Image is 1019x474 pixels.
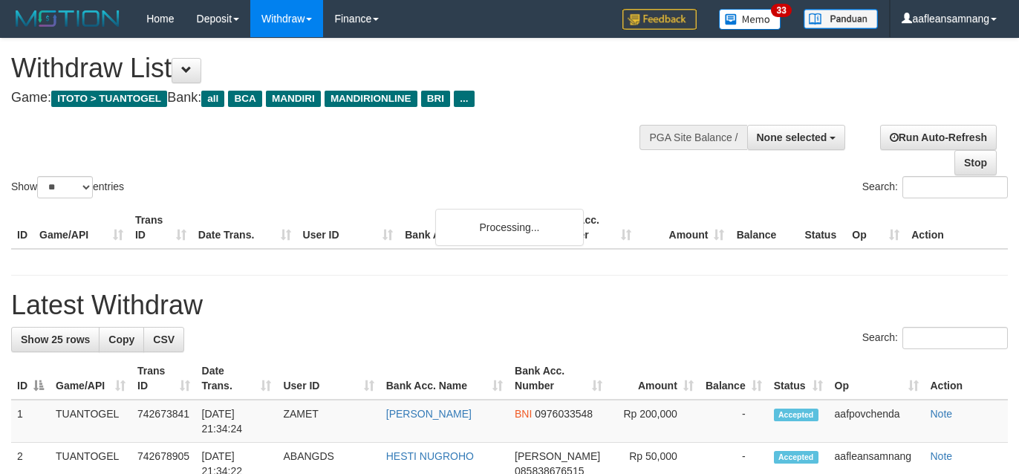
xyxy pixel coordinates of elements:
span: 33 [771,4,791,17]
div: Processing... [435,209,584,246]
a: Run Auto-Refresh [880,125,997,150]
span: Copy 0976033548 to clipboard [535,408,593,420]
th: Balance: activate to sort column ascending [700,357,768,400]
th: ID [11,207,33,249]
td: - [700,400,768,443]
th: Bank Acc. Number: activate to sort column ascending [509,357,608,400]
th: Bank Acc. Number [544,207,637,249]
th: User ID: activate to sort column ascending [277,357,380,400]
a: Copy [99,327,144,352]
th: Action [905,207,1008,249]
th: Status [798,207,846,249]
td: 742673841 [131,400,196,443]
span: Copy [108,334,134,345]
span: BNI [515,408,532,420]
span: all [201,91,224,107]
th: Bank Acc. Name: activate to sort column ascending [380,357,509,400]
td: [DATE] 21:34:24 [196,400,278,443]
span: BRI [421,91,450,107]
a: Stop [954,150,997,175]
span: ITOTO > TUANTOGEL [51,91,167,107]
span: Accepted [774,409,818,421]
td: aafpovchenda [829,400,925,443]
th: Amount [637,207,731,249]
span: MANDIRI [266,91,321,107]
input: Search: [902,176,1008,198]
th: User ID [297,207,400,249]
label: Search: [862,327,1008,349]
img: Button%20Memo.svg [719,9,781,30]
img: Feedback.jpg [622,9,697,30]
h1: Withdraw List [11,53,665,83]
span: Accepted [774,451,818,464]
img: panduan.png [804,9,878,29]
span: MANDIRIONLINE [325,91,417,107]
th: Date Trans. [192,207,297,249]
span: CSV [153,334,175,345]
img: MOTION_logo.png [11,7,124,30]
div: PGA Site Balance / [639,125,746,150]
a: [PERSON_NAME] [386,408,472,420]
label: Search: [862,176,1008,198]
h4: Game: Bank: [11,91,665,105]
span: [PERSON_NAME] [515,450,600,462]
td: 1 [11,400,50,443]
h1: Latest Withdraw [11,290,1008,320]
label: Show entries [11,176,124,198]
td: ZAMET [277,400,380,443]
th: Bank Acc. Name [399,207,543,249]
a: HESTI NUGROHO [386,450,474,462]
th: Amount: activate to sort column ascending [608,357,700,400]
th: ID: activate to sort column descending [11,357,50,400]
span: Show 25 rows [21,334,90,345]
th: Status: activate to sort column ascending [768,357,829,400]
td: Rp 200,000 [608,400,700,443]
th: Balance [730,207,798,249]
input: Search: [902,327,1008,349]
th: Action [925,357,1009,400]
a: CSV [143,327,184,352]
th: Game/API [33,207,129,249]
a: Note [931,408,953,420]
th: Game/API: activate to sort column ascending [50,357,131,400]
span: ... [454,91,474,107]
span: BCA [228,91,261,107]
a: Note [931,450,953,462]
th: Op: activate to sort column ascending [829,357,925,400]
th: Trans ID [129,207,192,249]
th: Date Trans.: activate to sort column ascending [196,357,278,400]
span: None selected [757,132,827,143]
td: TUANTOGEL [50,400,131,443]
button: None selected [747,125,846,150]
th: Trans ID: activate to sort column ascending [131,357,196,400]
select: Showentries [37,176,93,198]
a: Show 25 rows [11,327,100,352]
th: Op [846,207,905,249]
